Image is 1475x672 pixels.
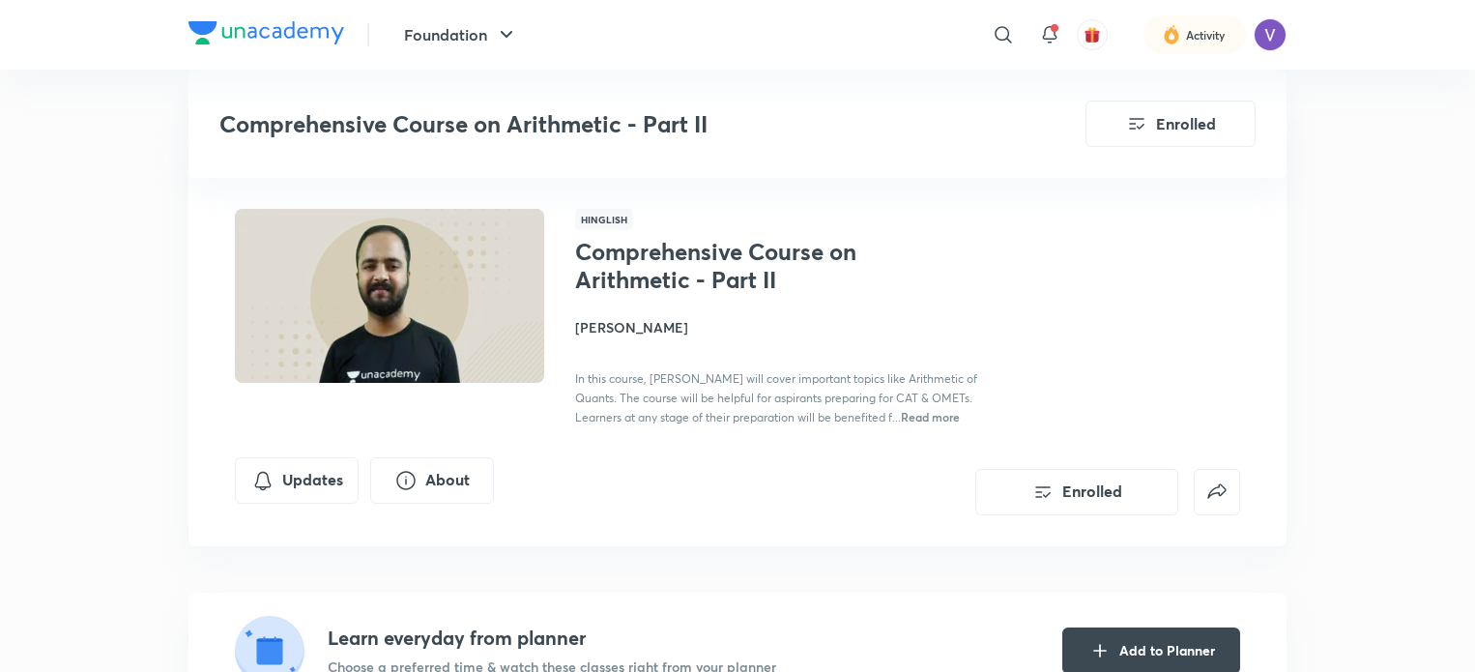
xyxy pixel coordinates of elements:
[575,371,977,424] span: In this course, [PERSON_NAME] will cover important topics like Arithmetic of Quants. The course w...
[1163,23,1180,46] img: activity
[188,21,344,44] img: Company Logo
[188,21,344,49] a: Company Logo
[575,238,891,294] h1: Comprehensive Course on Arithmetic - Part II
[232,207,547,385] img: Thumbnail
[392,15,530,54] button: Foundation
[235,457,359,504] button: Updates
[1077,19,1108,50] button: avatar
[575,209,633,230] span: Hinglish
[575,317,1008,337] h4: [PERSON_NAME]
[975,469,1178,515] button: Enrolled
[219,110,976,138] h3: Comprehensive Course on Arithmetic - Part II
[901,409,960,424] span: Read more
[1085,101,1256,147] button: Enrolled
[1254,18,1287,51] img: Vatsal Kanodia
[1194,469,1240,515] button: false
[328,624,776,653] h4: Learn everyday from planner
[370,457,494,504] button: About
[1084,26,1101,44] img: avatar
